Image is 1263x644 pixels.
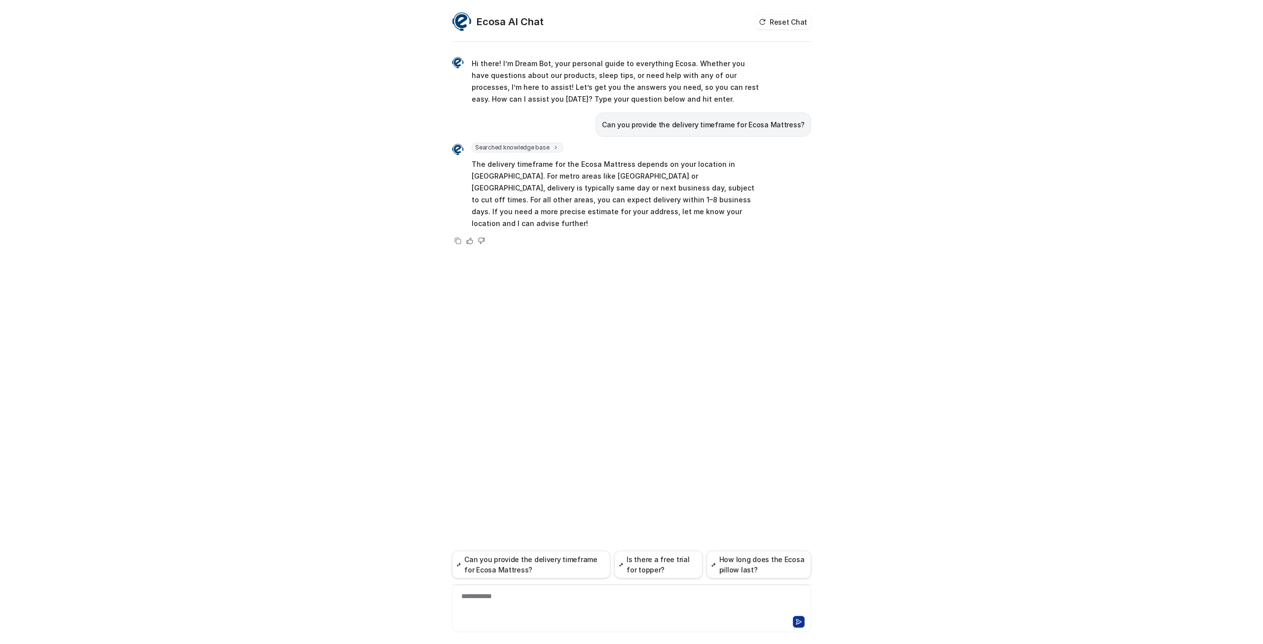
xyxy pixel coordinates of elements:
button: How long does the Ecosa pillow last? [706,551,811,578]
button: Reset Chat [756,15,811,29]
h2: Ecosa AI Chat [477,15,544,29]
p: The delivery timeframe for the Ecosa Mattress depends on your location in [GEOGRAPHIC_DATA]. For ... [472,158,760,229]
button: Can you provide the delivery timeframe for Ecosa Mattress? [452,551,610,578]
button: Is there a free trial for topper? [614,551,703,578]
img: Widget [452,144,464,155]
img: Widget [452,57,464,69]
span: Searched knowledge base [472,143,563,152]
img: Widget [452,12,472,32]
p: Can you provide the delivery timeframe for Ecosa Mattress? [602,119,805,131]
p: Hi there! I’m Dream Bot, your personal guide to everything Ecosa. Whether you have questions abou... [472,58,760,105]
